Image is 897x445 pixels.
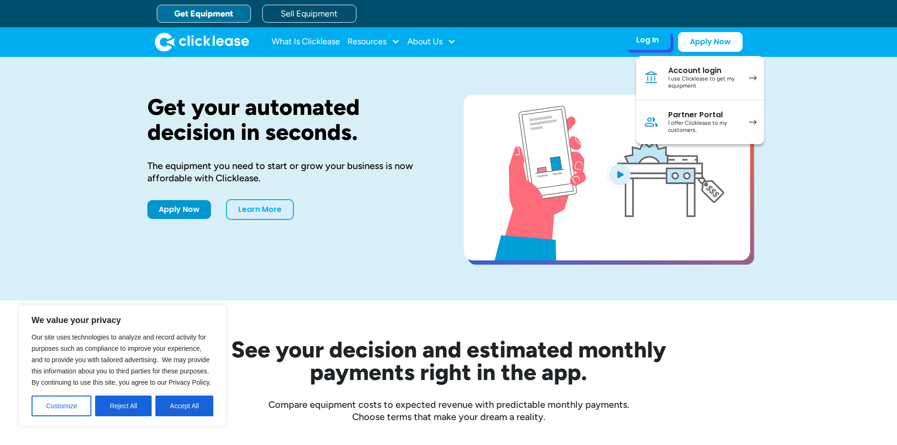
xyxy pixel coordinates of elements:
div: Log In [636,35,659,45]
div: Compare equipment costs to expected revenue with predictable monthly payments. Choose terms that ... [147,398,750,423]
div: About Us [407,32,456,51]
a: Learn More [226,199,294,220]
p: We value your privacy [32,315,213,326]
h2: See your decision and estimated monthly payments right in the app. [185,338,712,383]
div: We value your privacy [19,305,226,426]
nav: Log In [636,56,764,144]
a: open lightbox [464,95,750,260]
button: Customize [32,396,91,416]
a: What Is Clicklease [272,32,340,51]
div: I use Clicklease to get my equipment [668,75,739,90]
img: Clicklease logo [155,32,249,51]
div: I offer Clicklease to my customers. [668,120,739,134]
a: Account loginI use Clicklease to get my equipment [636,56,764,100]
h1: Get your automated decision in seconds. [147,95,434,145]
img: arrow [749,120,757,125]
a: Sell Equipment [262,5,356,23]
div: Account login [668,66,739,75]
img: arrow [749,75,757,81]
a: Apply Now [147,200,211,219]
div: The equipment you need to start or grow your business is now affordable with Clicklease. [147,160,434,184]
span: Our site uses technologies to analyze and record activity for purposes such as compliance to impr... [32,333,211,386]
a: Apply Now [678,32,743,52]
button: Reject All [95,396,152,416]
a: home [155,32,249,51]
img: Blue play button logo on a light blue circular background [607,161,632,187]
button: Accept All [155,396,213,416]
img: Person icon [644,114,659,129]
a: Partner PortalI offer Clicklease to my customers. [636,100,764,144]
div: Partner Portal [668,110,739,120]
a: Get Equipment [157,5,251,23]
div: Resources [347,32,400,51]
img: Bank icon [644,70,659,85]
